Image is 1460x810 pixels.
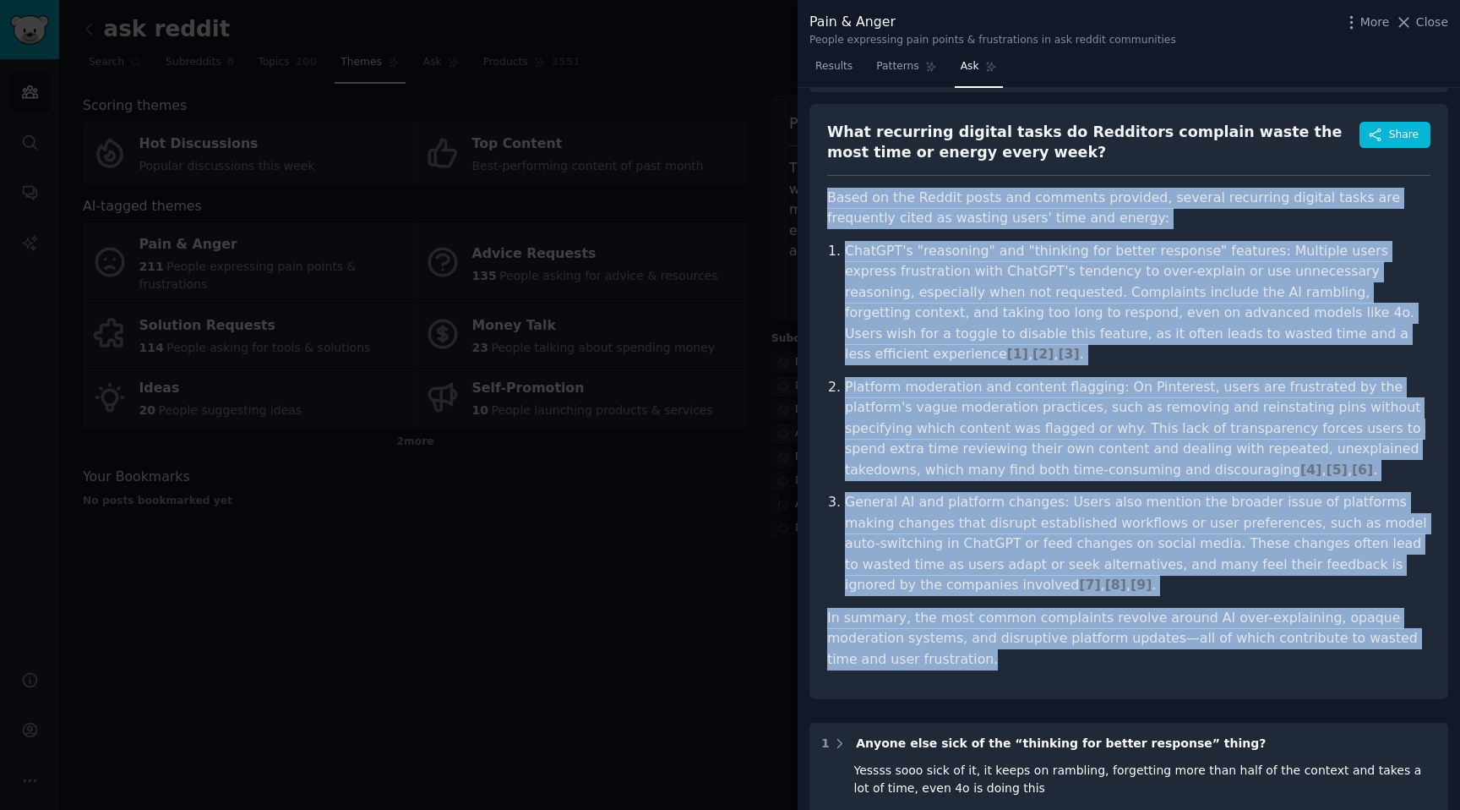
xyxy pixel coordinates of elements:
a: Patterns [870,53,942,88]
p: In summary, the most common complaints revolve around AI over-explaining, opaque moderation syste... [827,608,1430,670]
span: [ 7 ] [1079,577,1100,593]
span: [ 6 ] [1352,462,1373,478]
span: [ 3 ] [1058,346,1079,362]
span: Anyone else sick of the “thinking for better response” thing? [856,736,1266,750]
p: General AI and platform changes: Users also mention the broader issue of platforms making changes... [845,492,1430,596]
div: 1 [821,735,830,753]
span: Share [1389,128,1419,143]
a: Results [809,53,858,88]
div: Yessss sooo sick of it, it keeps on rambling, forgetting more than half of the context and takes ... [854,762,1437,797]
p: Platform moderation and content flagging: On Pinterest, users are frustrated by the platform's va... [845,377,1430,481]
div: People expressing pain points & frustrations in ask reddit communities [809,33,1176,48]
button: More [1343,14,1390,31]
button: Close [1395,14,1448,31]
span: [ 1 ] [1007,346,1028,362]
span: [ 9 ] [1130,577,1152,593]
a: Ask [955,53,1003,88]
p: ChatGPT's "reasoning" and "thinking for better response" features: Multiple users express frustra... [845,241,1430,365]
div: What recurring digital tasks do Redditors complain waste the most time or energy every week? [827,122,1359,163]
p: Based on the Reddit posts and comments provided, several recurring digital tasks are frequently c... [827,188,1430,229]
span: Patterns [876,59,918,74]
span: [ 2 ] [1032,346,1054,362]
span: Close [1416,14,1448,31]
span: [ 8 ] [1105,577,1126,593]
span: [ 5 ] [1327,462,1348,478]
button: Share [1359,122,1430,149]
span: [ 4 ] [1300,462,1321,478]
span: Results [815,59,853,74]
span: Ask [961,59,979,74]
div: Pain & Anger [809,12,1176,33]
span: More [1360,14,1390,31]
